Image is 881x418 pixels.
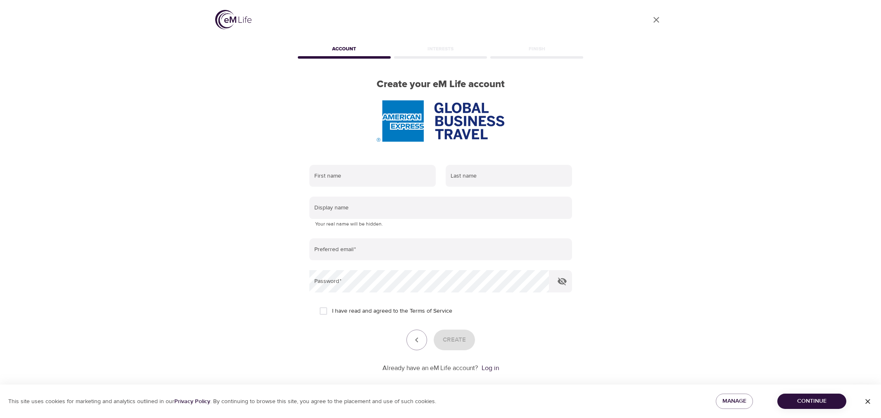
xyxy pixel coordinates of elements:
[646,10,666,30] a: close
[382,363,478,373] p: Already have an eM Life account?
[296,78,585,90] h2: Create your eM Life account
[377,100,504,142] img: AmEx%20GBT%20logo.png
[410,307,452,316] a: Terms of Service
[215,10,252,29] img: logo
[315,220,566,228] p: Your real name will be hidden.
[722,396,746,406] span: Manage
[482,364,499,372] a: Log in
[174,398,210,405] a: Privacy Policy
[777,394,846,409] button: Continue
[716,394,753,409] button: Manage
[784,396,840,406] span: Continue
[332,307,452,316] span: I have read and agreed to the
